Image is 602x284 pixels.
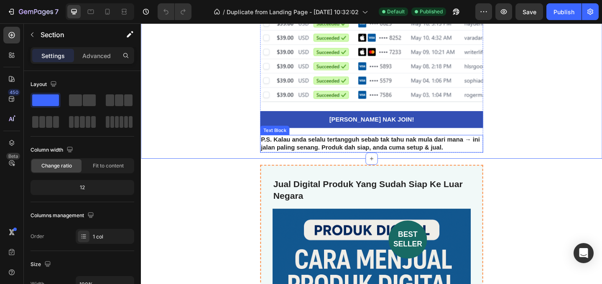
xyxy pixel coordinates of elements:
[143,168,359,195] h2: Jual Digital Produk Yang Sudah Siap Ke Luar Negara
[515,3,543,20] button: Save
[3,3,62,20] button: 7
[31,210,96,221] div: Columns management
[6,153,20,160] div: Beta
[158,3,191,20] div: Undo/Redo
[93,162,124,170] span: Fit to content
[8,89,20,96] div: 450
[31,233,44,240] div: Order
[41,51,65,60] p: Settings
[31,145,75,156] div: Column width
[387,8,405,15] span: Default
[141,23,602,284] iframe: Design area
[205,100,297,109] p: [PERSON_NAME] NAK JOIN!
[31,259,53,270] div: Size
[130,122,369,138] strong: P.S. Kalau anda selalu tertangguh sebab tak tahu nak mula dari mana → ini jalan paling senang. Pr...
[546,3,582,20] button: Publish
[223,8,225,16] span: /
[41,30,109,40] p: Section
[420,8,443,15] span: Published
[82,51,111,60] p: Advanced
[41,162,72,170] span: Change ratio
[523,8,536,15] span: Save
[55,7,59,17] p: 7
[131,112,160,120] div: Text Block
[269,214,311,256] h2: best seller
[574,243,594,263] div: Open Intercom Messenger
[31,79,59,90] div: Layout
[93,233,132,241] div: 1 col
[227,8,359,16] span: Duplicate from Landing Page - [DATE] 10:32:02
[32,182,133,193] div: 12
[554,8,574,16] div: Publish
[130,121,372,140] div: Rich Text Editor. Editing area: main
